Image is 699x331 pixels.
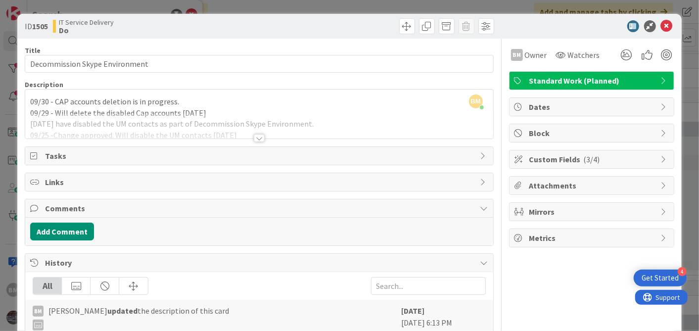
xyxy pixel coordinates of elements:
[25,20,48,32] span: ID
[529,206,656,218] span: Mirrors
[45,257,475,269] span: History
[525,49,547,61] span: Owner
[45,150,475,162] span: Tasks
[25,46,41,55] label: Title
[642,273,679,283] div: Get Started
[568,49,600,61] span: Watchers
[30,96,488,107] p: 09/30 - CAP accounts deletion is in progress.
[529,180,656,191] span: Attachments
[371,277,486,295] input: Search...
[59,18,114,26] span: IT Service Delivery
[511,49,523,61] div: BM
[32,21,48,31] b: 1505
[469,95,483,108] span: BM
[30,223,94,240] button: Add Comment
[33,278,62,294] div: All
[529,153,656,165] span: Custom Fields
[25,55,493,73] input: type card name here...
[25,80,63,89] span: Description
[529,232,656,244] span: Metrics
[584,154,600,164] span: ( 3/4 )
[59,26,114,34] b: Do
[634,270,687,286] div: Open Get Started checklist, remaining modules: 4
[402,306,425,316] b: [DATE]
[45,176,475,188] span: Links
[33,306,44,317] div: BM
[30,107,488,119] p: 09/29 - Will delete the disabled Cap accounts [DATE]
[678,267,687,276] div: 4
[48,305,229,331] span: [PERSON_NAME] the description of this card
[107,306,138,316] b: updated
[45,202,475,214] span: Comments
[529,75,656,87] span: Standard Work (Planned)
[21,1,45,13] span: Support
[529,127,656,139] span: Block
[529,101,656,113] span: Dates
